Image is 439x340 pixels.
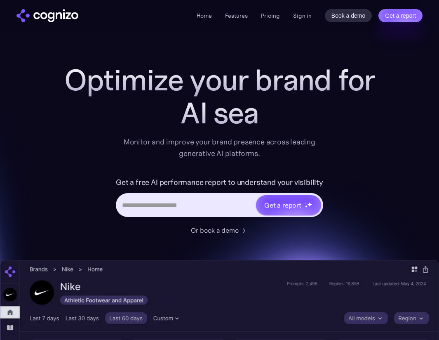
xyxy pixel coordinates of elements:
a: Or book a demo [191,225,249,235]
a: Book a demo [325,9,372,22]
a: Features [225,12,248,19]
div: Get a report [264,200,301,210]
div: Monitor and improve your brand presence across leading generative AI platforms. [118,136,321,159]
img: star [305,205,308,208]
a: Get a report [378,9,423,22]
a: Pricing [261,12,280,19]
div: Or book a demo [191,225,239,235]
label: Get a free AI performance report to understand your visibility [116,176,323,189]
a: home [16,9,78,22]
form: Hero URL Input Form [116,176,323,221]
h1: Optimize your brand for [55,64,385,97]
div: AI sea [55,97,385,130]
a: Get a reportstarstarstar [255,194,322,216]
img: cognizo logo [16,9,78,22]
a: Sign in [293,11,312,21]
img: star [305,202,306,203]
img: star [307,202,312,207]
a: Home [197,12,212,19]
